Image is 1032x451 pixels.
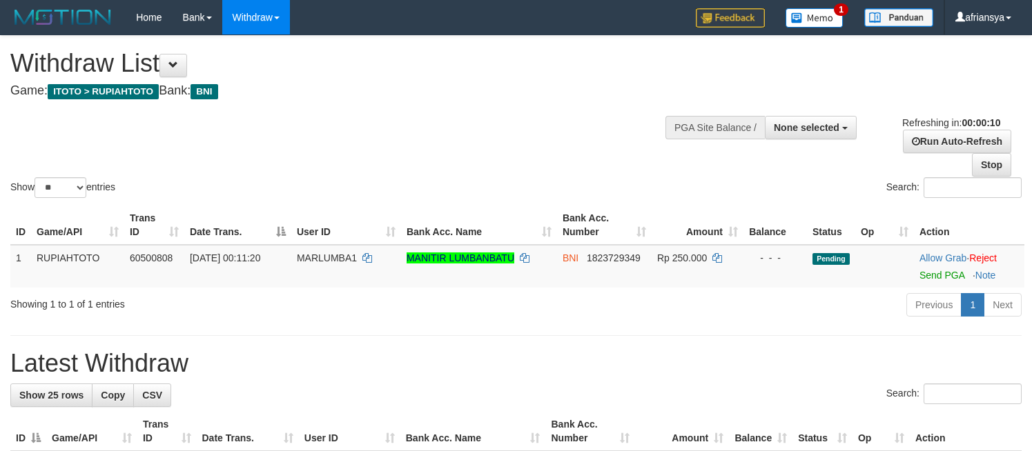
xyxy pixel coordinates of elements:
th: Amount: activate to sort column ascending [652,206,743,245]
th: ID: activate to sort column descending [10,412,46,451]
strong: 00:00:10 [962,117,1000,128]
span: Show 25 rows [19,390,84,401]
input: Search: [924,177,1022,198]
a: Stop [972,153,1011,177]
th: Game/API: activate to sort column ascending [46,412,137,451]
span: MARLUMBA1 [297,252,357,263]
span: Copy [101,390,125,401]
a: Reject [969,252,997,263]
th: Balance: activate to sort column ascending [729,412,792,451]
td: 1 [10,245,31,288]
th: Game/API: activate to sort column ascending [31,206,124,245]
th: Bank Acc. Name: activate to sort column ascending [400,412,546,451]
label: Search: [886,383,1022,404]
span: 60500808 [130,252,173,263]
th: Trans ID: activate to sort column ascending [137,412,197,451]
th: ID [10,206,31,245]
span: None selected [774,122,839,133]
div: - - - [749,251,801,265]
th: Bank Acc. Name: activate to sort column ascending [401,206,557,245]
a: Copy [92,383,134,407]
th: User ID: activate to sort column ascending [299,412,400,451]
span: Rp 250.000 [657,252,707,263]
input: Search: [924,383,1022,404]
a: Allow Grab [919,252,966,263]
a: CSV [133,383,171,407]
th: Trans ID: activate to sort column ascending [124,206,184,245]
h1: Latest Withdraw [10,350,1022,377]
a: Show 25 rows [10,383,93,407]
h1: Withdraw List [10,50,674,77]
img: MOTION_logo.png [10,7,115,28]
th: Op: activate to sort column ascending [853,412,910,451]
a: Run Auto-Refresh [903,130,1011,153]
label: Show entries [10,177,115,198]
th: Op: activate to sort column ascending [855,206,914,245]
th: Status [807,206,855,245]
span: Copy 1823729349 to clipboard [587,252,641,263]
th: User ID: activate to sort column ascending [291,206,401,245]
img: Feedback.jpg [696,8,765,28]
span: CSV [142,390,162,401]
th: Balance [743,206,807,245]
span: Refreshing in: [902,117,1000,128]
span: ITOTO > RUPIAHTOTO [48,84,159,99]
a: Previous [906,293,962,317]
select: Showentries [35,177,86,198]
div: PGA Site Balance / [665,116,765,139]
span: · [919,252,969,263]
th: Date Trans.: activate to sort column descending [184,206,291,245]
a: MANITIR LUMBANBATU [407,252,514,263]
td: RUPIAHTOTO [31,245,124,288]
span: [DATE] 00:11:20 [190,252,260,263]
a: Next [984,293,1022,317]
span: 1 [834,3,848,16]
th: Date Trans.: activate to sort column ascending [197,412,299,451]
a: 1 [961,293,984,317]
span: Pending [812,253,850,265]
td: · [914,245,1024,288]
a: Note [975,270,996,281]
h4: Game: Bank: [10,84,674,98]
span: BNI [563,252,578,263]
th: Amount: activate to sort column ascending [635,412,729,451]
button: None selected [765,116,857,139]
div: Showing 1 to 1 of 1 entries [10,292,420,311]
a: Send PGA [919,270,964,281]
img: Button%20Memo.svg [786,8,844,28]
th: Status: activate to sort column ascending [792,412,853,451]
label: Search: [886,177,1022,198]
th: Action [910,412,1022,451]
img: panduan.png [864,8,933,27]
span: BNI [191,84,217,99]
th: Bank Acc. Number: activate to sort column ascending [557,206,652,245]
th: Action [914,206,1024,245]
th: Bank Acc. Number: activate to sort column ascending [545,412,634,451]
